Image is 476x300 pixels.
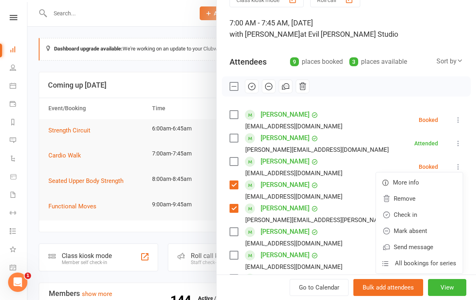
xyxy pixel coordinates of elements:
[376,174,463,191] a: More info
[414,141,438,146] div: Attended
[10,168,28,187] a: Product Sales
[10,78,28,96] a: Calendar
[245,191,342,202] div: [EMAIL_ADDRESS][DOMAIN_NAME]
[290,57,299,66] div: 9
[290,56,343,67] div: places booked
[419,164,438,170] div: Booked
[261,272,309,285] a: [PERSON_NAME]
[261,225,309,238] a: [PERSON_NAME]
[230,17,463,40] div: 7:00 AM - 7:45 AM, [DATE]
[376,239,463,255] a: Send message
[245,121,342,132] div: [EMAIL_ADDRESS][DOMAIN_NAME]
[376,255,463,271] a: All bookings for series
[261,178,309,191] a: [PERSON_NAME]
[393,178,419,187] span: More info
[10,114,28,132] a: Reports
[10,96,28,114] a: Payments
[8,273,27,292] iframe: Intercom live chat
[245,168,342,178] div: [EMAIL_ADDRESS][DOMAIN_NAME]
[10,41,28,59] a: Dashboard
[436,56,463,67] div: Sort by
[261,155,309,168] a: [PERSON_NAME]
[10,59,28,78] a: People
[261,249,309,262] a: [PERSON_NAME]
[290,279,349,296] a: Go to Calendar
[10,241,28,259] a: What's New
[10,259,28,277] a: General attendance kiosk mode
[428,279,466,296] button: View
[245,215,435,225] div: [PERSON_NAME][EMAIL_ADDRESS][PERSON_NAME][DOMAIN_NAME]
[349,56,407,67] div: places available
[349,57,358,66] div: 3
[230,30,300,38] span: with [PERSON_NAME]
[245,145,389,155] div: [PERSON_NAME][EMAIL_ADDRESS][DOMAIN_NAME]
[300,30,398,38] span: at Evil [PERSON_NAME] Studio
[353,279,423,296] button: Bulk add attendees
[261,108,309,121] a: [PERSON_NAME]
[419,117,438,123] div: Booked
[376,191,463,207] a: Remove
[376,223,463,239] a: Mark absent
[25,273,31,279] span: 1
[245,238,342,249] div: [EMAIL_ADDRESS][DOMAIN_NAME]
[261,132,309,145] a: [PERSON_NAME]
[261,202,309,215] a: [PERSON_NAME]
[376,207,463,223] a: Check in
[245,262,342,272] div: [EMAIL_ADDRESS][DOMAIN_NAME]
[230,56,267,67] div: Attendees
[395,258,456,268] span: All bookings for series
